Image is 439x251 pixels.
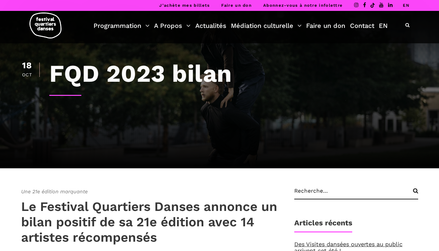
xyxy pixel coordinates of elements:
[403,3,410,8] a: EN
[306,20,345,31] a: Faire un don
[93,20,150,31] a: Programmation
[29,13,61,38] img: logo-fqd-med
[159,3,210,8] a: J’achète mes billets
[379,20,388,31] a: EN
[231,20,302,31] a: Médiation culturelle
[21,72,33,77] div: Oct
[350,20,374,31] a: Contact
[221,3,252,8] a: Faire un don
[294,188,418,199] input: Recherche...
[154,20,191,31] a: A Propos
[21,188,281,196] span: Une 21e édition marquante
[21,199,281,245] h4: Le Festival Quartiers Danses annonce un bilan positif de sa 21e édition avec 14 artistes récompensés
[49,59,418,88] h1: FQD 2023 bilan
[195,20,226,31] a: Actualités
[294,219,352,232] h1: Articles récents
[263,3,343,8] a: Abonnez-vous à notre infolettre
[21,61,33,70] div: 18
